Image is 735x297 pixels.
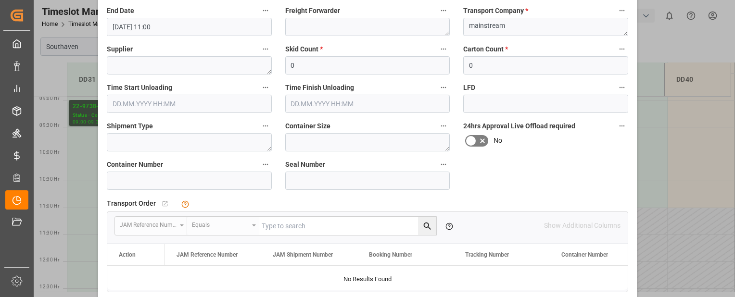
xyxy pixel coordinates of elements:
[285,44,323,54] span: Skid Count
[259,120,272,132] button: Shipment Type
[285,83,354,93] span: Time Finish Unloading
[285,121,330,131] span: Container Size
[465,251,509,258] span: Tracking Number
[463,18,628,36] textarea: mainstream
[616,43,628,55] button: Carton Count *
[418,217,436,235] button: search button
[107,160,163,170] span: Container Number
[259,217,436,235] input: Type to search
[616,120,628,132] button: 24hrs Approval Live Offload required
[437,120,450,132] button: Container Size
[561,251,608,258] span: Container Number
[259,81,272,94] button: Time Start Unloading
[463,83,475,93] span: LFD
[437,81,450,94] button: Time Finish Unloading
[107,6,134,16] span: End Date
[273,251,333,258] span: JAM Shipment Number
[107,44,133,54] span: Supplier
[437,158,450,171] button: Seal Number
[369,251,412,258] span: Booking Number
[119,251,136,258] div: Action
[463,6,528,16] span: Transport Company
[107,121,153,131] span: Shipment Type
[285,160,325,170] span: Seal Number
[259,4,272,17] button: End Date
[107,95,272,113] input: DD.MM.YYYY HH:MM
[437,4,450,17] button: Freight Forwarder
[616,4,628,17] button: Transport Company *
[107,198,156,209] span: Transport Order
[192,218,249,229] div: Equals
[107,83,172,93] span: Time Start Unloading
[107,18,272,36] input: DD.MM.YYYY HH:MM
[285,95,450,113] input: DD.MM.YYYY HH:MM
[259,158,272,171] button: Container Number
[177,251,238,258] span: JAM Reference Number
[494,136,502,146] span: No
[616,81,628,94] button: LFD
[463,44,508,54] span: Carton Count
[259,43,272,55] button: Supplier
[463,121,575,131] span: 24hrs Approval Live Offload required
[437,43,450,55] button: Skid Count *
[115,217,187,235] button: open menu
[187,217,259,235] button: open menu
[285,6,340,16] span: Freight Forwarder
[120,218,177,229] div: JAM Reference Number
